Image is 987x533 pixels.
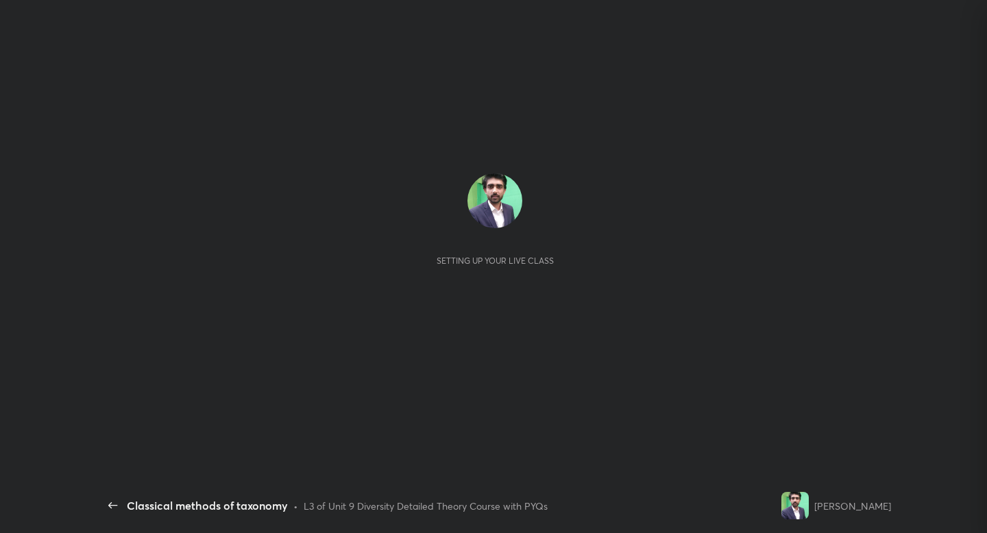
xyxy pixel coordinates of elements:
[781,492,809,519] img: d08d8ff8258545f9822ac8fffd9437ff.jpg
[437,256,554,266] div: Setting up your live class
[814,499,891,513] div: [PERSON_NAME]
[304,499,548,513] div: L3 of Unit 9 Diversity Detailed Theory Course with PYQs
[293,499,298,513] div: •
[127,497,288,514] div: Classical methods of taxonomy
[467,173,522,228] img: d08d8ff8258545f9822ac8fffd9437ff.jpg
